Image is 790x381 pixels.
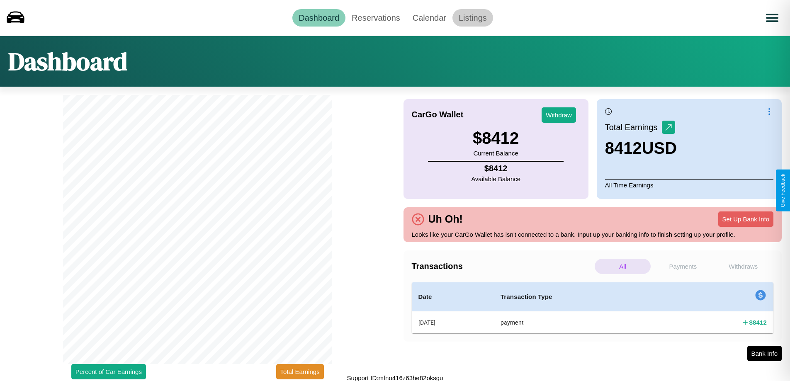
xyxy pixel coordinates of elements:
th: [DATE] [412,311,494,334]
h4: Date [418,292,487,302]
p: Current Balance [473,148,519,159]
a: Listings [452,9,493,27]
table: simple table [412,282,774,333]
h4: $ 8412 [471,164,520,173]
h3: 8412 USD [605,139,677,158]
p: Withdraws [715,259,771,274]
button: Bank Info [747,346,782,361]
p: Available Balance [471,173,520,184]
div: Give Feedback [780,174,786,207]
button: Percent of Car Earnings [71,364,146,379]
a: Dashboard [292,9,345,27]
h3: $ 8412 [473,129,519,148]
h4: Transaction Type [501,292,662,302]
th: payment [494,311,668,334]
h1: Dashboard [8,44,127,78]
button: Set Up Bank Info [718,211,773,227]
p: All [595,259,651,274]
a: Reservations [345,9,406,27]
p: All Time Earnings [605,179,773,191]
button: Total Earnings [276,364,324,379]
h4: Uh Oh! [424,213,467,225]
button: Withdraw [542,107,576,123]
button: Open menu [761,6,784,29]
h4: Transactions [412,262,593,271]
h4: CarGo Wallet [412,110,464,119]
a: Calendar [406,9,452,27]
p: Payments [655,259,711,274]
h4: $ 8412 [749,318,767,327]
p: Total Earnings [605,120,662,135]
p: Looks like your CarGo Wallet has isn't connected to a bank. Input up your banking info to finish ... [412,229,774,240]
